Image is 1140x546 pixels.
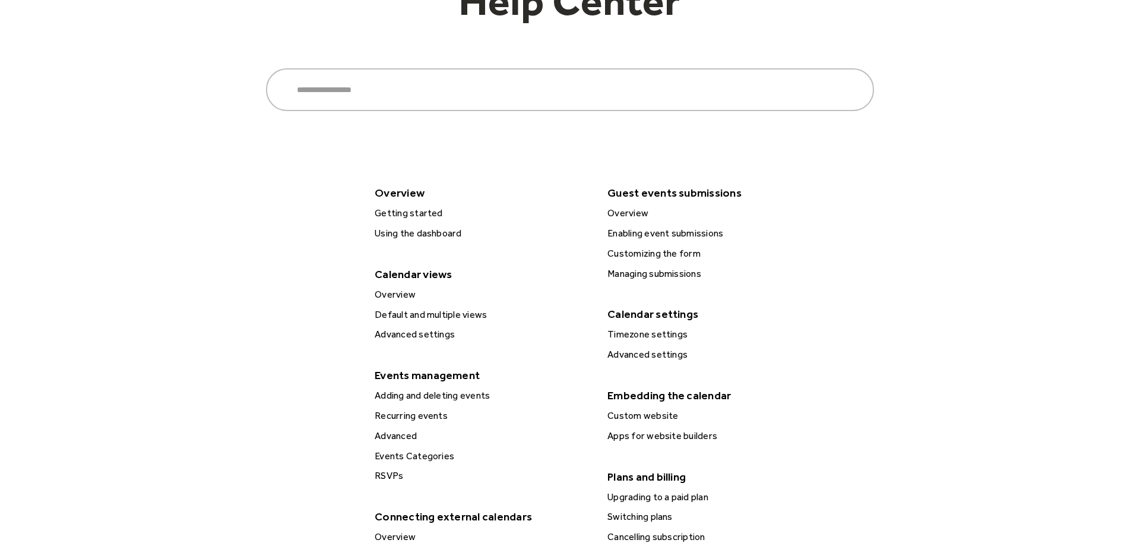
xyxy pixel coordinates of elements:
[604,347,826,362] div: Advanced settings
[603,246,826,261] a: Customizing the form
[371,428,593,444] div: Advanced
[370,428,593,444] a: Advanced
[604,509,826,525] div: Switching plans
[604,428,826,444] div: Apps for website builders
[370,327,593,342] a: Advanced settings
[603,266,826,282] a: Managing submissions
[371,327,593,342] div: Advanced settings
[370,408,593,424] a: Recurring events
[603,226,826,241] a: Enabling event submissions
[604,490,826,505] div: Upgrading to a paid plan
[370,468,593,484] a: RSVPs
[371,206,593,221] div: Getting started
[601,304,825,324] div: Calendar settings
[603,347,826,362] a: Advanced settings
[370,529,593,545] a: Overview
[604,226,826,241] div: Enabling event submissions
[371,388,593,403] div: Adding and deleting events
[601,385,825,406] div: Embedding the calendar
[601,466,825,487] div: Plans and billing
[604,529,826,545] div: Cancelling subscription
[604,206,826,221] div: Overview
[369,365,592,386] div: Events management
[601,182,825,203] div: Guest events submissions
[370,449,593,464] a: Events Categories
[370,206,593,221] a: Getting started
[371,307,593,323] div: Default and multiple views
[603,206,826,221] a: Overview
[603,408,826,424] a: Custom website
[370,287,593,302] a: Overview
[603,327,826,342] a: Timezone settings
[603,529,826,545] a: Cancelling subscription
[371,468,593,484] div: RSVPs
[371,287,593,302] div: Overview
[371,529,593,545] div: Overview
[370,226,593,241] a: Using the dashboard
[603,428,826,444] a: Apps for website builders
[370,388,593,403] a: Adding and deleting events
[370,307,593,323] a: Default and multiple views
[371,408,593,424] div: Recurring events
[369,182,592,203] div: Overview
[371,226,593,241] div: Using the dashboard
[604,246,826,261] div: Customizing the form
[604,266,826,282] div: Managing submissions
[371,449,593,464] div: Events Categories
[369,264,592,285] div: Calendar views
[604,408,826,424] div: Custom website
[603,509,826,525] a: Switching plans
[604,327,826,342] div: Timezone settings
[369,506,592,527] div: Connecting external calendars
[603,490,826,505] a: Upgrading to a paid plan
